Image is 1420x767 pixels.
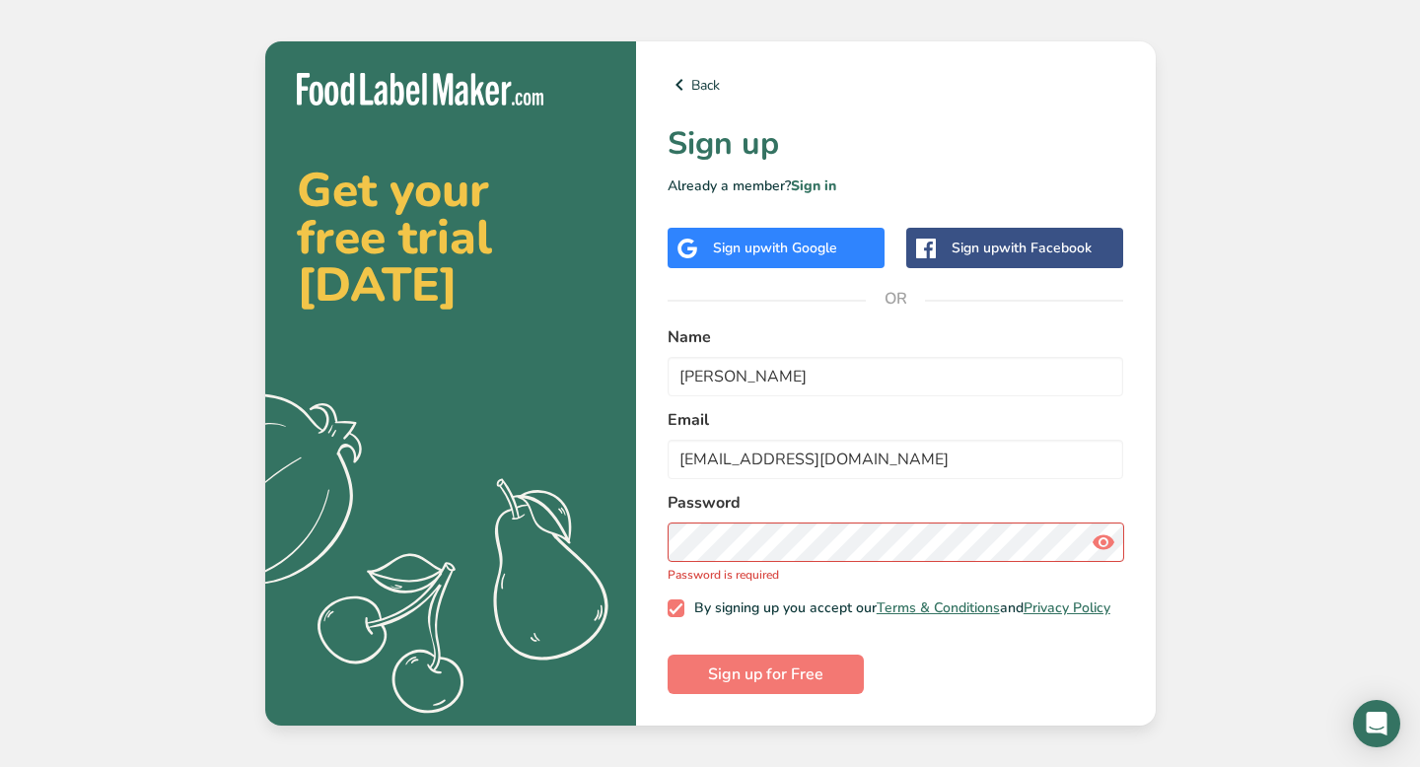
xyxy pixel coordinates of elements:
[668,491,1124,515] label: Password
[297,73,543,105] img: Food Label Maker
[297,167,604,309] h2: Get your free trial [DATE]
[684,599,1110,617] span: By signing up you accept our and
[708,662,823,686] span: Sign up for Free
[1024,598,1110,617] a: Privacy Policy
[877,598,1000,617] a: Terms & Conditions
[760,239,837,257] span: with Google
[668,175,1124,196] p: Already a member?
[866,269,925,328] span: OR
[713,238,837,258] div: Sign up
[668,566,1124,584] p: Password is required
[952,238,1092,258] div: Sign up
[999,239,1092,257] span: with Facebook
[791,176,836,195] a: Sign in
[668,120,1124,168] h1: Sign up
[668,440,1124,479] input: email@example.com
[668,408,1124,432] label: Email
[668,73,1124,97] a: Back
[668,357,1124,396] input: John Doe
[668,325,1124,349] label: Name
[1353,700,1400,747] div: Open Intercom Messenger
[668,655,864,694] button: Sign up for Free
